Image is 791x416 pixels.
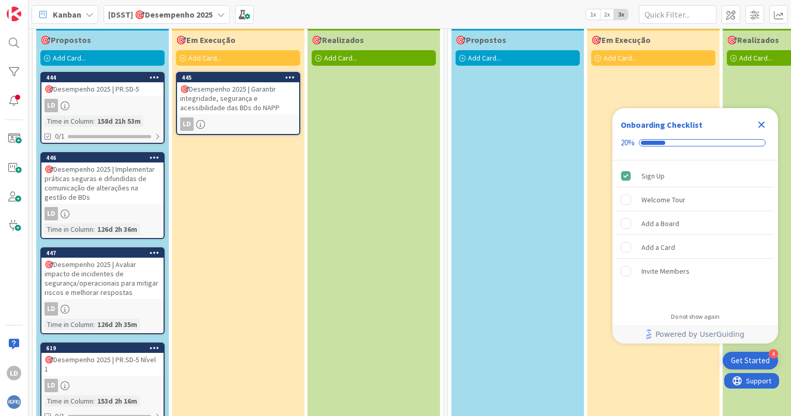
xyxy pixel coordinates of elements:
[45,115,93,127] div: Time in Column
[41,248,164,299] div: 447🎯Desempenho 2025 | Avaliar impacto de incidentes de segurança/operacionais para mitigar riscos...
[93,395,95,407] span: :
[639,5,716,24] input: Quick Filter...
[723,352,778,369] div: Open Get Started checklist, remaining modules: 4
[93,319,95,330] span: :
[46,154,164,161] div: 446
[41,99,164,112] div: LD
[22,2,47,14] span: Support
[641,217,679,230] div: Add a Board
[41,153,164,162] div: 446
[612,108,778,344] div: Checklist Container
[45,302,58,316] div: LD
[312,35,364,45] span: 🎯Realizados
[41,353,164,376] div: 🎯Desempenho 2025 | PR.SD-5 Nível 1
[591,35,651,45] span: 🎯Em Execução
[40,35,91,45] span: 🎯Propostos
[41,153,164,204] div: 446🎯Desempenho 2025 | Implementar práticas seguras e difundidas de comunicação de alterações na g...
[41,73,164,82] div: 444
[671,313,720,321] div: Do not show again
[586,9,600,20] span: 1x
[176,72,300,135] a: 445🎯Desempenho 2025 | Garantir integridade, segurança e acessibilidade das BDs do NAPPLD
[177,73,299,114] div: 445🎯Desempenho 2025 | Garantir integridade, segurança e acessibilidade das BDs do NAPP
[41,82,164,96] div: 🎯Desempenho 2025 | PR.SD-5
[731,355,770,366] div: Get Started
[41,344,164,353] div: 619
[46,345,164,352] div: 619
[41,248,164,258] div: 447
[617,188,774,211] div: Welcome Tour is incomplete.
[45,395,93,407] div: Time in Column
[40,72,165,144] a: 444🎯Desempenho 2025 | PR.SD-5LDTime in Column:158d 21h 53m0/1
[46,249,164,257] div: 447
[641,170,665,182] div: Sign Up
[108,9,213,20] b: [DSST] 🎯Desempenho 2025
[600,9,614,20] span: 2x
[739,53,772,63] span: Add Card...
[45,319,93,330] div: Time in Column
[614,9,628,20] span: 3x
[617,212,774,235] div: Add a Board is incomplete.
[188,53,222,63] span: Add Card...
[7,395,21,409] img: avatar
[176,35,236,45] span: 🎯Em Execução
[641,265,690,277] div: Invite Members
[40,247,165,334] a: 447🎯Desempenho 2025 | Avaliar impacto de incidentes de segurança/operacionais para mitigar riscos...
[7,7,21,21] img: Visit kanbanzone.com
[641,241,675,254] div: Add a Card
[95,395,140,407] div: 153d 2h 16m
[604,53,637,63] span: Add Card...
[45,207,58,220] div: LD
[177,117,299,131] div: LD
[55,131,65,142] span: 0/1
[7,366,21,380] div: LD
[45,379,58,392] div: LD
[177,73,299,82] div: 445
[45,224,93,235] div: Time in Column
[621,118,702,131] div: Onboarding Checklist
[617,165,774,187] div: Sign Up is complete.
[41,162,164,204] div: 🎯Desempenho 2025 | Implementar práticas seguras e difundidas de comunicação de alterações na gest...
[93,115,95,127] span: :
[40,152,165,239] a: 446🎯Desempenho 2025 | Implementar práticas seguras e difundidas de comunicação de alterações na g...
[41,302,164,316] div: LD
[53,8,81,21] span: Kanban
[727,35,779,45] span: 🎯Realizados
[612,325,778,344] div: Footer
[41,73,164,96] div: 444🎯Desempenho 2025 | PR.SD-5
[95,319,140,330] div: 126d 2h 35m
[769,349,778,359] div: 4
[41,258,164,299] div: 🎯Desempenho 2025 | Avaliar impacto de incidentes de segurança/operacionais para mitigar riscos e ...
[41,207,164,220] div: LD
[324,53,357,63] span: Add Card...
[41,379,164,392] div: LD
[618,325,773,344] a: Powered by UserGuiding
[617,260,774,283] div: Invite Members is incomplete.
[93,224,95,235] span: :
[612,160,778,306] div: Checklist items
[46,74,164,81] div: 444
[95,115,143,127] div: 158d 21h 53m
[641,194,685,206] div: Welcome Tour
[617,236,774,259] div: Add a Card is incomplete.
[180,117,194,131] div: LD
[177,82,299,114] div: 🎯Desempenho 2025 | Garantir integridade, segurança e acessibilidade das BDs do NAPP
[621,138,635,147] div: 20%
[45,99,58,112] div: LD
[655,328,744,340] span: Powered by UserGuiding
[753,116,770,133] div: Close Checklist
[41,344,164,376] div: 619🎯Desempenho 2025 | PR.SD-5 Nível 1
[182,74,299,81] div: 445
[95,224,140,235] div: 126d 2h 36m
[456,35,506,45] span: 🎯Propostos
[621,138,770,147] div: Checklist progress: 20%
[468,53,501,63] span: Add Card...
[53,53,86,63] span: Add Card...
